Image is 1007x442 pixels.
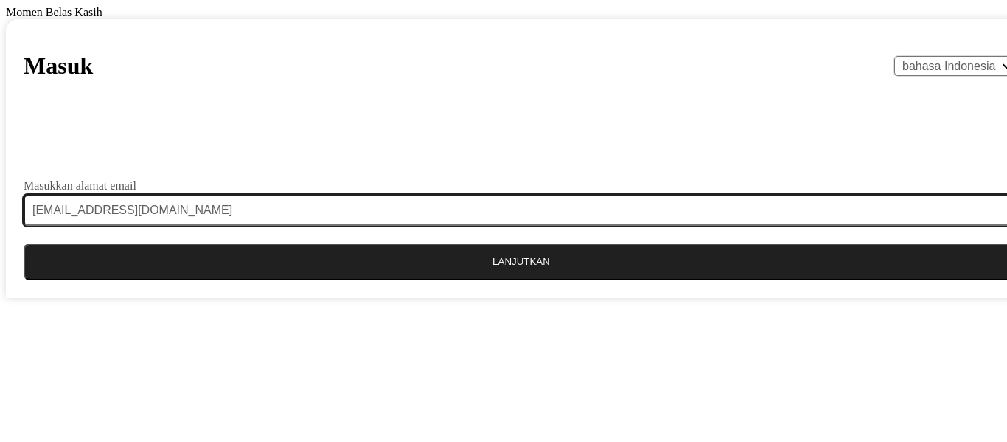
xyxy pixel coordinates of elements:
label: Masukkan alamat email [24,180,136,192]
h1: Masuk [24,52,93,80]
div: Momen Belas Kasih [6,6,1001,19]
